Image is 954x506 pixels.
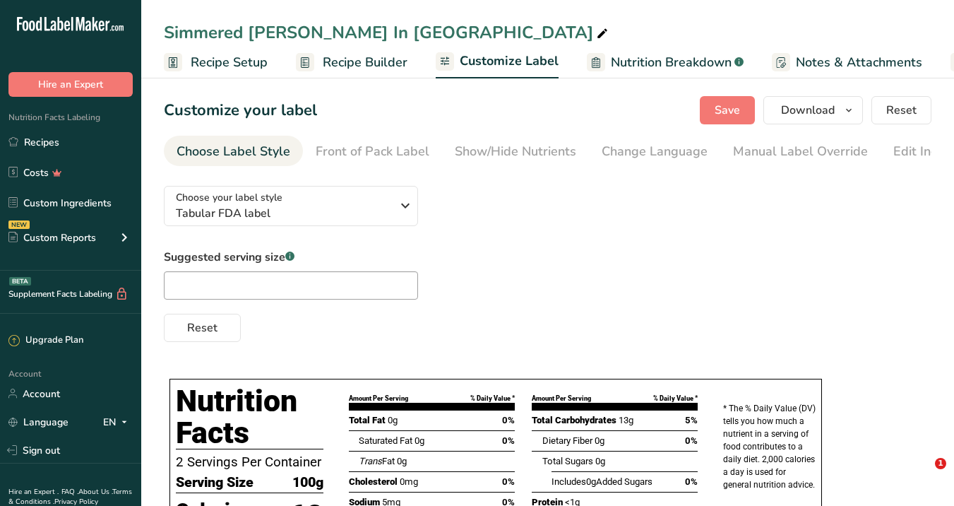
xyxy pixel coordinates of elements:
[8,72,133,97] button: Hire an Expert
[176,452,323,472] p: 2 Servings Per Container
[292,472,323,493] span: 100g
[78,487,112,497] a: About Us .
[763,96,863,124] button: Download
[502,413,515,428] span: 0%
[359,435,412,446] span: Saturated Fat
[723,402,816,492] p: * The % Daily Value (DV) tells you how much a nutrient in a serving of food contributes to a dail...
[502,475,515,489] span: 0%
[886,102,917,119] span: Reset
[502,434,515,448] span: 0%
[781,102,835,119] span: Download
[542,435,592,446] span: Dietary Fiber
[296,47,407,78] a: Recipe Builder
[187,319,217,336] span: Reset
[176,385,323,449] h1: Nutrition Facts
[685,413,698,428] span: 5%
[772,47,922,78] a: Notes & Attachments
[715,102,740,119] span: Save
[349,394,408,404] div: Amount Per Serving
[177,142,290,161] div: Choose Label Style
[8,410,68,435] a: Language
[8,220,30,229] div: NEW
[685,434,698,448] span: 0%
[587,47,744,78] a: Nutrition Breakdown
[460,52,559,71] span: Customize Label
[397,456,407,466] span: 0g
[400,476,418,487] span: 0mg
[164,249,418,266] label: Suggested serving size
[542,456,593,466] span: Total Sugars
[611,53,732,72] span: Nutrition Breakdown
[8,230,96,245] div: Custom Reports
[619,415,633,425] span: 13g
[388,415,398,425] span: 0g
[164,186,418,226] button: Choose your label style Tabular FDA label
[871,96,931,124] button: Reset
[532,415,616,425] span: Total Carbohydrates
[176,190,282,205] span: Choose your label style
[8,487,59,497] a: Hire an Expert .
[61,487,78,497] a: FAQ .
[935,458,946,469] span: 1
[164,47,268,78] a: Recipe Setup
[176,472,254,493] span: Serving Size
[176,205,391,222] span: Tabular FDA label
[586,476,596,487] span: 0g
[906,458,940,492] iframe: Intercom live chat
[103,413,133,430] div: EN
[595,456,605,466] span: 0g
[470,394,515,404] div: % Daily Value *
[191,53,268,72] span: Recipe Setup
[415,435,424,446] span: 0g
[685,475,698,489] span: 0%
[733,142,868,161] div: Manual Label Override
[700,96,755,124] button: Save
[349,415,386,425] span: Total Fat
[359,456,382,466] i: Trans
[653,394,698,404] div: % Daily Value *
[8,334,83,348] div: Upgrade Plan
[602,142,708,161] div: Change Language
[316,142,429,161] div: Front of Pack Label
[359,456,395,466] span: Fat
[323,53,407,72] span: Recipe Builder
[455,142,576,161] div: Show/Hide Nutrients
[164,314,241,342] button: Reset
[9,277,31,286] div: BETA
[349,476,398,487] span: Cholesterol
[532,394,591,404] div: Amount Per Serving
[551,476,652,487] span: Includes Added Sugars
[164,99,317,122] h1: Customize your label
[595,435,604,446] span: 0g
[436,45,559,79] a: Customize Label
[164,20,611,45] div: Simmered [PERSON_NAME] In [GEOGRAPHIC_DATA]
[796,53,922,72] span: Notes & Attachments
